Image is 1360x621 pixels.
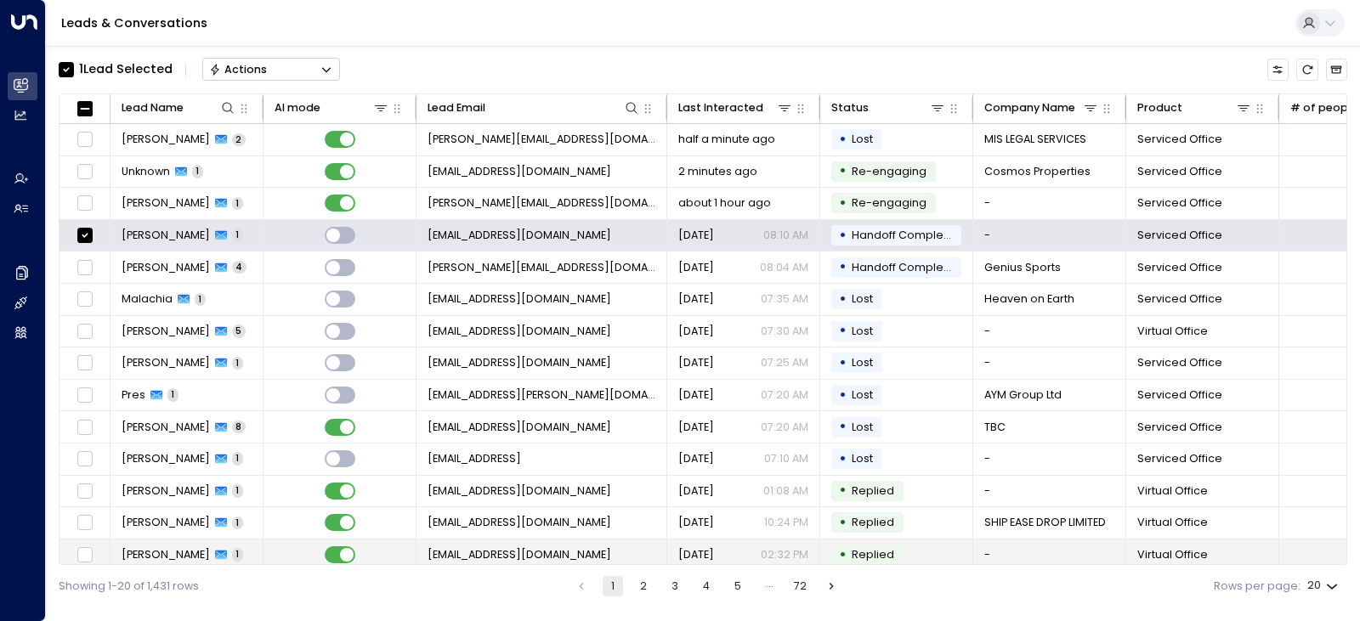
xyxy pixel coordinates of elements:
[202,58,340,81] div: Button group with a nested menu
[428,483,611,499] span: alanfairley@oilworldjobs.org
[984,420,1006,435] span: TBC
[428,547,611,562] span: eharry24600@gmail.com
[760,260,808,275] p: 08:04 AM
[75,513,94,533] span: Toggle select row
[984,291,1074,307] span: Heaven on Earth
[122,451,210,466] span: Christopher Hare
[665,576,685,596] button: Go to page 3
[1214,579,1300,595] label: Rows per page:
[678,324,714,339] span: Sep 13, 2025
[839,254,847,280] div: •
[275,99,320,117] div: AI mode
[839,286,847,313] div: •
[1267,59,1289,80] button: Customize
[839,382,847,409] div: •
[1137,99,1182,117] div: Product
[122,132,210,147] span: Jessica Crawford
[1137,547,1208,562] span: Virtual Office
[1137,355,1222,370] span: Serviced Office
[428,99,485,117] div: Lead Email
[831,99,869,117] div: Status
[678,99,794,117] div: Last Interacted
[678,260,714,275] span: Sep 13, 2025
[973,443,1126,475] td: -
[852,515,894,529] span: Replied
[761,324,808,339] p: 07:30 AM
[75,130,94,150] span: Toggle select row
[678,195,771,211] span: about 1 hour ago
[122,515,210,530] span: Stephen Richards
[852,195,926,210] span: Trigger
[633,576,654,596] button: Go to page 2
[428,324,611,339] span: Sufianzaheen05@icloud.com
[761,387,808,403] p: 07:20 AM
[1137,228,1222,243] span: Serviced Office
[603,576,623,596] button: page 1
[122,291,173,307] span: Malachia
[428,99,641,117] div: Lead Email
[852,547,894,562] span: Replied
[75,417,94,437] span: Toggle select row
[678,483,714,499] span: Sep 13, 2025
[984,387,1062,403] span: AYM Group Ltd
[75,226,94,246] span: Toggle select row
[75,162,94,182] span: Toggle select row
[678,515,714,530] span: Sep 12, 2025
[59,579,199,595] div: Showing 1-20 of 1,431 rows
[428,228,611,243] span: muhammad@gmail.com
[831,99,947,117] div: Status
[852,260,962,274] span: Handoff Completed
[761,291,808,307] p: 07:35 AM
[122,164,170,179] span: Unknown
[122,420,210,435] span: Emma G
[122,99,184,117] div: Lead Name
[1137,324,1208,339] span: Virtual Office
[428,451,521,466] span: ch@gentek.ai
[839,190,847,217] div: •
[428,260,656,275] span: andrew.awford@geniussports.com
[852,451,873,466] span: Lost
[232,548,243,561] span: 1
[839,477,847,504] div: •
[1137,387,1222,403] span: Serviced Office
[696,576,717,596] button: Go to page 4
[122,99,237,117] div: Lead Name
[232,261,246,274] span: 4
[839,127,847,153] div: •
[852,324,873,338] span: Lost
[428,515,611,530] span: stephenrichards3232@gmail.com
[761,420,808,435] p: 07:20 AM
[678,132,775,147] span: half a minute ago
[202,58,340,81] button: Actions
[678,451,714,466] span: Sep 13, 2025
[678,99,763,117] div: Last Interacted
[678,547,714,562] span: Sep 12, 2025
[428,387,656,403] span: pres.patel@aymservices.co.uk
[122,324,210,339] span: Sufian Zaheen
[75,322,94,342] span: Toggle select row
[678,387,714,403] span: Sep 13, 2025
[852,228,962,242] span: Handoff Completed
[232,484,243,497] span: 1
[192,165,203,178] span: 1
[1137,515,1208,530] span: Virtual Office
[122,547,210,562] span: Harry Elliott
[232,229,243,241] span: 1
[764,515,808,530] p: 10:24 PM
[61,14,207,31] a: Leads & Conversations
[428,132,656,147] span: jessica@mislegalservices.com
[839,350,847,376] div: •
[839,510,847,536] div: •
[839,542,847,568] div: •
[839,414,847,440] div: •
[839,318,847,344] div: •
[852,132,873,146] span: Lost
[984,99,1075,117] div: Company Name
[839,158,847,184] div: •
[75,99,94,118] span: Toggle select all
[984,99,1100,117] div: Company Name
[973,316,1126,347] td: -
[973,347,1126,379] td: -
[973,476,1126,507] td: -
[1137,164,1222,179] span: Serviced Office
